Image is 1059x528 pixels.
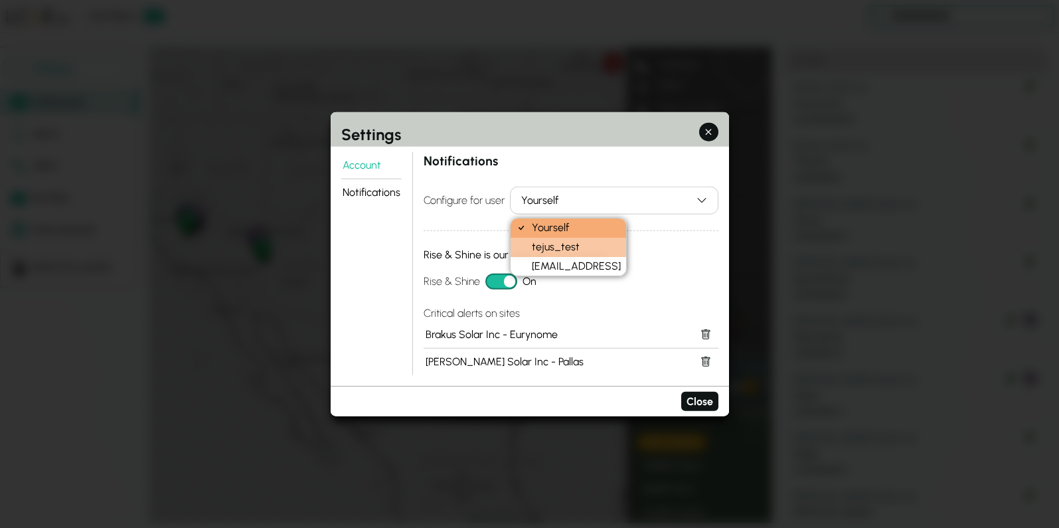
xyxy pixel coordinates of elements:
div: Yourself [511,219,626,238]
p: Rise & Shine is our daily email summary [424,247,718,263]
div: Yourself [521,193,691,209]
button: Notifications [341,179,402,205]
div: [EMAIL_ADDRESS] [511,257,626,276]
div: tejus_test [511,238,626,257]
button: Close [681,392,718,411]
div: Brakus Solar Inc - Eurynome [426,327,690,343]
h4: Critical alerts on sites [424,306,718,321]
div: [PERSON_NAME] Solar Inc - Pallas [426,354,690,370]
button: Account [341,151,402,179]
label: Rise & Shine [424,274,480,290]
h2: Settings [331,112,729,146]
div: On [424,274,718,290]
h3: Notifications [424,151,718,171]
label: Configure for user [424,193,505,209]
